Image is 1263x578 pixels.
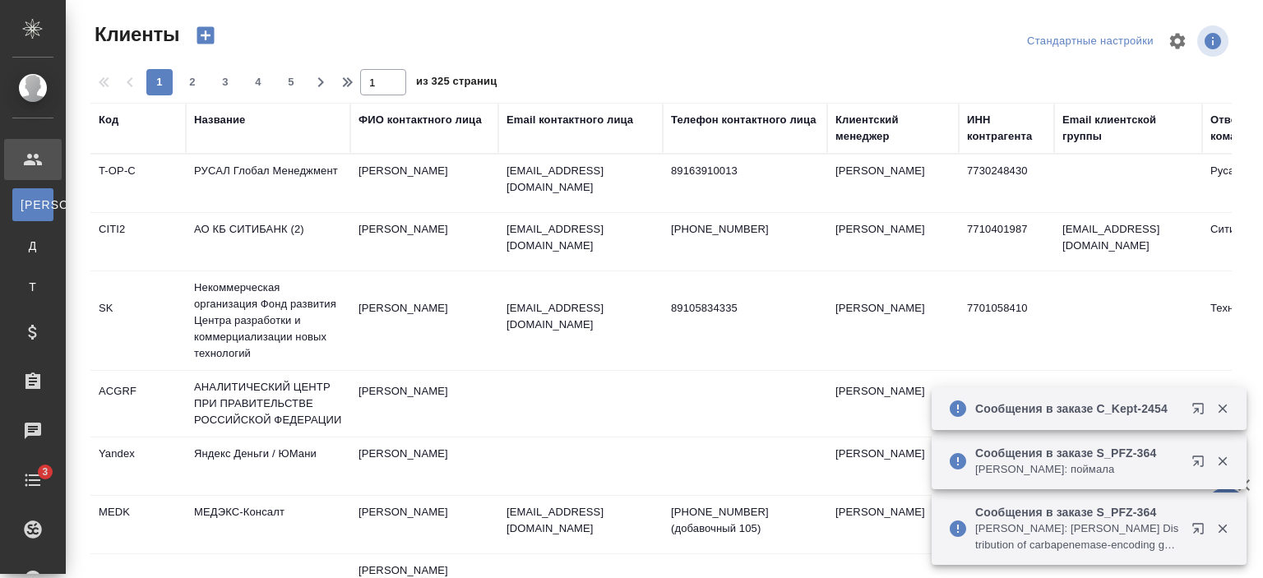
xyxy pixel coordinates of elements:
button: Открыть в новой вкладке [1182,512,1221,552]
td: Некоммерческая организация Фонд развития Центра разработки и коммерциализации новых технологий [186,271,350,370]
button: Открыть в новой вкладке [1182,445,1221,484]
td: [PERSON_NAME] [827,375,959,432]
td: [EMAIL_ADDRESS][DOMAIN_NAME] [1054,213,1202,271]
p: [PERSON_NAME]: [PERSON_NAME] Distribution of carbapenemase-encoding genes among the isolates – Ра... [975,520,1181,553]
td: АО КБ СИТИБАНК (2) [186,213,350,271]
a: [PERSON_NAME] [12,188,53,221]
td: [PERSON_NAME] [827,437,959,495]
td: [PERSON_NAME] [350,375,498,432]
div: Клиентский менеджер [835,112,951,145]
span: из 325 страниц [416,72,497,95]
p: [EMAIL_ADDRESS][DOMAIN_NAME] [507,300,655,333]
p: [EMAIL_ADDRESS][DOMAIN_NAME] [507,221,655,254]
button: Закрыть [1205,401,1239,416]
div: Email клиентской группы [1062,112,1194,145]
span: 2 [179,74,206,90]
p: [PHONE_NUMBER] [671,221,819,238]
button: 2 [179,69,206,95]
p: 89163910013 [671,163,819,179]
td: SK [90,292,186,349]
td: T-OP-C [90,155,186,212]
td: 7730248430 [959,155,1054,212]
td: [PERSON_NAME] [350,213,498,271]
a: 3 [4,460,62,501]
span: 3 [212,74,238,90]
div: split button [1023,29,1158,54]
span: Т [21,279,45,295]
a: Д [12,229,53,262]
p: Сообщения в заказе S_PFZ-364 [975,445,1181,461]
div: ФИО контактного лица [359,112,482,128]
p: 89105834335 [671,300,819,317]
td: [PERSON_NAME] [350,292,498,349]
button: Закрыть [1205,454,1239,469]
span: 4 [245,74,271,90]
div: Название [194,112,245,128]
td: MEDK [90,496,186,553]
button: Открыть в новой вкладке [1182,392,1221,432]
td: CITI2 [90,213,186,271]
div: Телефон контактного лица [671,112,817,128]
div: Код [99,112,118,128]
td: РУСАЛ Глобал Менеджмент [186,155,350,212]
td: 7708244720 [959,375,1054,432]
td: Яндекс Деньги / ЮМани [186,437,350,495]
td: Yandex [90,437,186,495]
td: ACGRF [90,375,186,432]
td: [PERSON_NAME] [827,292,959,349]
td: [PERSON_NAME] [827,213,959,271]
span: Посмотреть информацию [1197,25,1232,57]
button: 4 [245,69,271,95]
td: [PERSON_NAME] [827,155,959,212]
p: [EMAIL_ADDRESS][DOMAIN_NAME] [507,163,655,196]
span: 5 [278,74,304,90]
td: [PERSON_NAME] [350,437,498,495]
button: Закрыть [1205,521,1239,536]
div: ИНН контрагента [967,112,1046,145]
td: МЕДЭКС-Консалт [186,496,350,553]
span: 3 [32,464,58,480]
td: 7701058410 [959,292,1054,349]
td: [PERSON_NAME] [827,496,959,553]
p: Сообщения в заказе C_Kept-2454 [975,400,1181,417]
button: 5 [278,69,304,95]
p: [EMAIL_ADDRESS][DOMAIN_NAME] [507,504,655,537]
td: [PERSON_NAME] [350,496,498,553]
span: Д [21,238,45,254]
span: Клиенты [90,21,179,48]
td: 7710401987 [959,213,1054,271]
a: Т [12,271,53,303]
p: [PHONE_NUMBER] (добавочный 105) [671,504,819,537]
p: Сообщения в заказе S_PFZ-364 [975,504,1181,520]
button: Создать [186,21,225,49]
button: 3 [212,69,238,95]
span: [PERSON_NAME] [21,197,45,213]
td: АНАЛИТИЧЕСКИЙ ЦЕНТР ПРИ ПРАВИТЕЛЬСТВЕ РОССИЙСКОЙ ФЕДЕРАЦИИ [186,371,350,437]
p: [PERSON_NAME]: поймала [975,461,1181,478]
span: Настроить таблицу [1158,21,1197,61]
td: [PERSON_NAME] [350,155,498,212]
div: Email контактного лица [507,112,633,128]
